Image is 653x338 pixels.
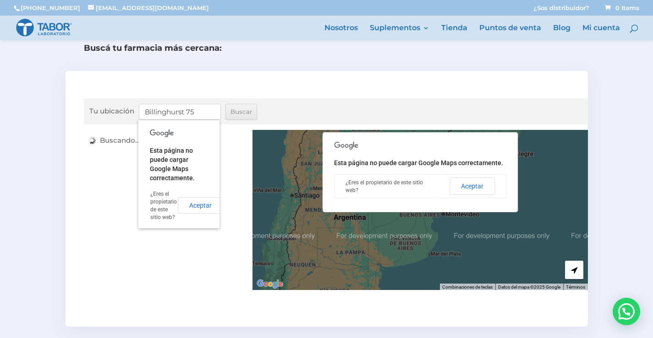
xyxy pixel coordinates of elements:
label: Tu ubicación [89,104,134,118]
a: Blog [553,25,571,40]
a: Términos [566,284,585,290]
a: [PHONE_NUMBER] [21,4,80,11]
a: Suplementos [370,25,429,40]
a: Puntos de venta [479,25,541,40]
button: Aceptar [178,197,223,214]
h3: Buscá tu farmacia más cercana: [84,43,386,59]
a: Abre esta zona en Google Maps (se abre en una nueva ventana) [255,278,285,290]
a: [EMAIL_ADDRESS][DOMAIN_NAME] [88,4,209,11]
img: Laboratorio Tabor [16,18,72,38]
a: Nosotros [324,25,358,40]
span: Datos del mapa ©2025 Google [498,284,560,290]
span: Esta página no puede cargar Google Maps correctamente. [334,159,503,166]
a: Tienda [441,25,467,40]
a: ¿Eres el propietario de este sitio web? [346,179,423,193]
a: ¿Eres el propietario de este sitio web? [150,191,177,220]
span: Esta página no puede cargar Google Maps correctamente. [150,147,195,182]
a: Mi cuenta [582,25,620,40]
input: Buscar [225,104,257,120]
img: ajax-loader.gif [88,137,96,144]
button: Aceptar [450,177,495,195]
span:  [571,266,577,274]
a: ¿Sos distribuidor? [533,5,589,16]
a: 0 Items [603,4,639,11]
span: 0 Items [605,4,639,11]
img: Google [255,278,285,290]
button: Combinaciones de teclas [442,284,493,290]
li: Buscando… [84,130,250,151]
